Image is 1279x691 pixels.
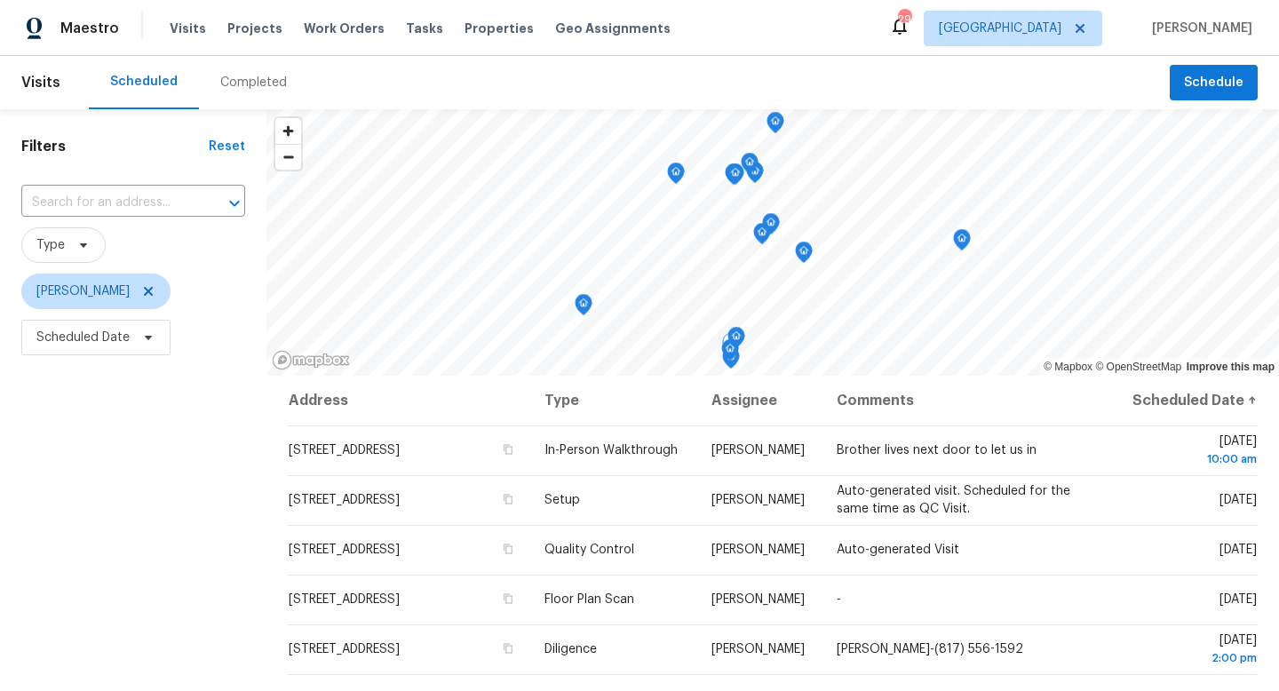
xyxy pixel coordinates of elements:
span: [PERSON_NAME] [711,544,805,556]
div: Map marker [722,333,740,361]
div: 10:00 am [1128,450,1257,468]
span: Properties [465,20,534,37]
button: Open [222,191,247,216]
button: Copy Address [500,591,516,607]
span: Quality Control [544,544,634,556]
div: Map marker [795,242,813,269]
span: Visits [170,20,206,37]
span: [STREET_ADDRESS] [289,444,400,457]
span: Setup [544,494,580,506]
div: Map marker [762,213,780,241]
div: Map marker [767,112,784,139]
span: Projects [227,20,282,37]
h1: Filters [21,138,209,155]
span: [PERSON_NAME] [711,494,805,506]
th: Type [530,376,697,425]
button: Copy Address [500,640,516,656]
span: [PERSON_NAME]-(817) 556-1592 [837,643,1023,655]
span: [PERSON_NAME] [711,643,805,655]
span: [STREET_ADDRESS] [289,593,400,606]
button: Copy Address [500,541,516,557]
div: Map marker [575,294,592,322]
div: Map marker [753,223,771,250]
button: Copy Address [500,491,516,507]
div: 2:00 pm [1128,649,1257,667]
span: [STREET_ADDRESS] [289,544,400,556]
span: Brother lives next door to let us in [837,444,1037,457]
div: Map marker [721,339,739,367]
span: Tasks [406,22,443,35]
button: Zoom in [275,118,301,144]
span: Visits [21,63,60,102]
div: Scheduled [110,73,178,91]
button: Copy Address [500,441,516,457]
span: Scheduled Date [36,329,130,346]
th: Scheduled Date ↑ [1114,376,1258,425]
div: Map marker [727,327,745,354]
div: Map marker [667,163,685,190]
span: [PERSON_NAME] [711,444,805,457]
span: [GEOGRAPHIC_DATA] [939,20,1061,37]
div: Reset [209,138,245,155]
span: In-Person Walkthrough [544,444,678,457]
div: Completed [220,74,287,91]
span: Work Orders [304,20,385,37]
span: [PERSON_NAME] [1145,20,1252,37]
th: Comments [822,376,1114,425]
div: Map marker [725,163,743,191]
a: Mapbox homepage [272,350,350,370]
span: - [837,593,841,606]
th: Assignee [697,376,822,425]
span: [DATE] [1219,494,1257,506]
span: [PERSON_NAME] [711,593,805,606]
a: OpenStreetMap [1095,361,1181,373]
span: Auto-generated visit. Scheduled for the same time as QC Visit. [837,485,1070,515]
th: Address [288,376,530,425]
span: Schedule [1184,72,1243,94]
span: [DATE] [1219,593,1257,606]
a: Mapbox [1044,361,1092,373]
canvas: Map [266,109,1279,376]
div: Map marker [727,163,744,191]
div: Map marker [741,153,759,180]
span: [STREET_ADDRESS] [289,494,400,506]
span: Maestro [60,20,119,37]
a: Improve this map [1187,361,1275,373]
button: Zoom out [275,144,301,170]
span: [DATE] [1219,544,1257,556]
button: Schedule [1170,65,1258,101]
span: Type [36,236,65,254]
span: [DATE] [1128,634,1257,667]
span: Floor Plan Scan [544,593,634,606]
span: Zoom out [275,145,301,170]
input: Search for an address... [21,189,195,217]
div: 29 [898,11,910,28]
span: Geo Assignments [555,20,671,37]
span: [DATE] [1128,435,1257,468]
span: [PERSON_NAME] [36,282,130,300]
div: Map marker [953,229,971,257]
span: Auto-generated Visit [837,544,959,556]
span: [STREET_ADDRESS] [289,643,400,655]
span: Diligence [544,643,597,655]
